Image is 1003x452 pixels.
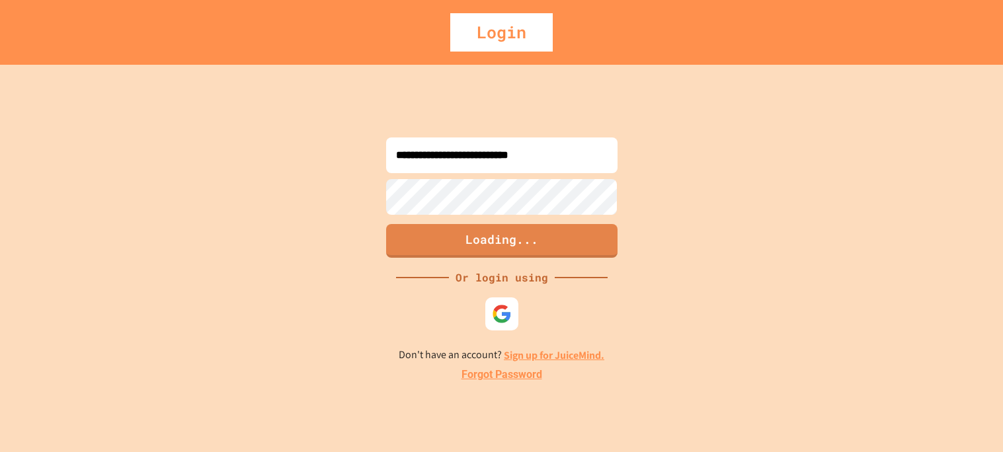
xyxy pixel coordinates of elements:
[450,13,553,52] div: Login
[504,348,604,362] a: Sign up for JuiceMind.
[399,347,604,363] p: Don't have an account?
[461,367,542,383] a: Forgot Password
[386,224,618,258] button: Loading...
[449,270,555,285] div: Or login using
[492,304,512,324] img: google-icon.svg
